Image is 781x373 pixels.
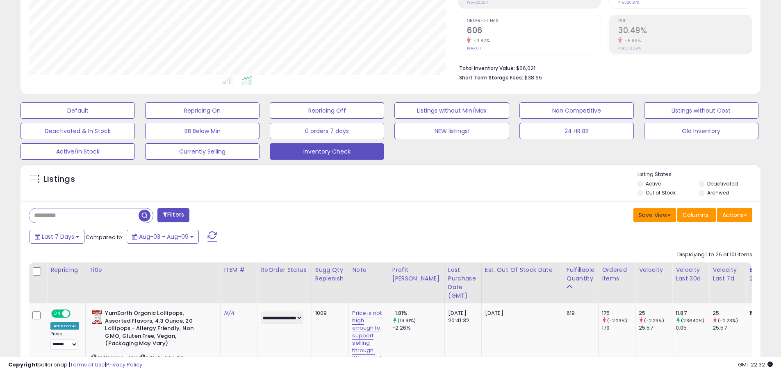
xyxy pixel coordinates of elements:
div: ITEM # [224,266,254,274]
div: Profit [PERSON_NAME] [392,266,441,283]
span: $38.65 [524,74,542,81]
span: Ordered Items [467,19,601,23]
small: (-2.23%) [644,317,664,324]
button: Deactivated & In Stock [20,123,135,139]
b: Short Term Storage Fees: [459,74,523,81]
button: Aug-03 - Aug-09 [127,230,199,244]
a: N/A [224,309,234,317]
div: 175 [602,310,635,317]
span: Aug-03 - Aug-09 [139,233,189,241]
small: Prev: 611 [467,46,481,51]
button: Listings without Min/Max [394,102,509,119]
span: ROI [618,19,752,23]
button: Non Competitive [519,102,634,119]
button: Repricing On [145,102,260,119]
button: BB Below Min [145,123,260,139]
button: Active/In Stock [20,143,135,160]
div: 25.57 [713,324,746,332]
div: Est. Out Of Stock Date [485,266,560,274]
b: YumEarth Organic Lollipops, Assorted Flavors, 4.3 Ounce, 20 Lollipops - Allergy Friendly, Non GMO... [105,310,205,350]
button: NEW listings! [394,123,509,139]
button: Save View [633,208,676,222]
div: 1009 [315,310,343,317]
div: -2.26% [392,324,444,332]
a: B00C25LNXY [108,354,137,361]
small: (23640%) [681,317,704,324]
label: Active [646,180,661,187]
div: 619 [567,310,592,317]
small: (-2.23%) [607,317,627,324]
a: Terms of Use [70,361,105,368]
button: Columns [677,208,716,222]
small: -8.69% [622,38,641,44]
h2: 30.49% [618,26,752,37]
div: Velocity [639,266,669,274]
div: Fulfillable Quantity [567,266,595,283]
div: [DATE] 20:41:32 [448,310,475,324]
div: seller snap | | [8,361,142,369]
small: -0.82% [471,38,490,44]
div: 0.05 [676,324,709,332]
div: BB Share 24h. [749,266,779,283]
div: Preset: [50,331,79,350]
div: 25 [713,310,746,317]
div: 11.87 [676,310,709,317]
button: Last 7 Days [30,230,84,244]
th: CSV column name: cust_attr_1_ITEM # [221,262,257,303]
button: Old Inventory [644,123,758,139]
button: 0 orders 7 days [270,123,384,139]
p: Listing States: [638,171,761,179]
div: -1.81% [392,310,444,317]
label: Out of Stock [646,189,676,196]
h5: Listings [43,174,75,185]
button: Repricing Off [270,102,384,119]
li: $66,021 [459,63,746,72]
span: Last 7 Days [42,233,74,241]
span: 2025-08-17 22:32 GMT [738,361,773,368]
h2: 606 [467,26,601,37]
span: Columns [683,211,708,219]
span: | SKU: BX-J7NJ-IBAU [139,354,187,361]
div: Last Purchase Date (GMT) [448,266,478,300]
div: Repricing [50,266,82,274]
button: Inventory Check [270,143,384,160]
button: Filters [157,208,189,222]
span: OFF [69,310,82,317]
div: 15% [749,310,776,317]
small: (-2.23%) [718,317,738,324]
button: Default [20,102,135,119]
b: Total Inventory Value: [459,65,515,72]
strong: Copyright [8,361,38,368]
div: Title [89,266,217,274]
th: Please note that this number is a calculation based on your required days of coverage and your ve... [312,262,349,303]
button: Actions [717,208,752,222]
span: ON [52,310,62,317]
label: Archived [707,189,729,196]
button: 24 HR BB [519,123,634,139]
div: Velocity Last 7d [713,266,742,283]
button: Currently Selling [145,143,260,160]
div: Amazon AI [50,322,79,330]
label: Deactivated [707,180,738,187]
div: 179 [602,324,635,332]
th: CSV column name: cust_attr_3_ReOrder Status [257,262,312,303]
div: Ordered Items [602,266,632,283]
div: Sugg Qty Replenish [315,266,346,283]
div: 25 [639,310,672,317]
p: [DATE] [485,310,557,317]
a: Privacy Policy [106,361,142,368]
div: Displaying 1 to 25 of 101 items [677,251,752,259]
small: (19.91%) [398,317,416,324]
div: ReOrder Status [261,266,308,274]
div: Note [352,266,385,274]
small: Prev: 33.39% [618,46,641,51]
img: 413+3BcdirL._SL40_.jpg [91,310,103,326]
button: Listings without Cost [644,102,758,119]
span: Compared to: [86,233,123,241]
div: 25.57 [639,324,672,332]
div: Velocity Last 30d [676,266,706,283]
